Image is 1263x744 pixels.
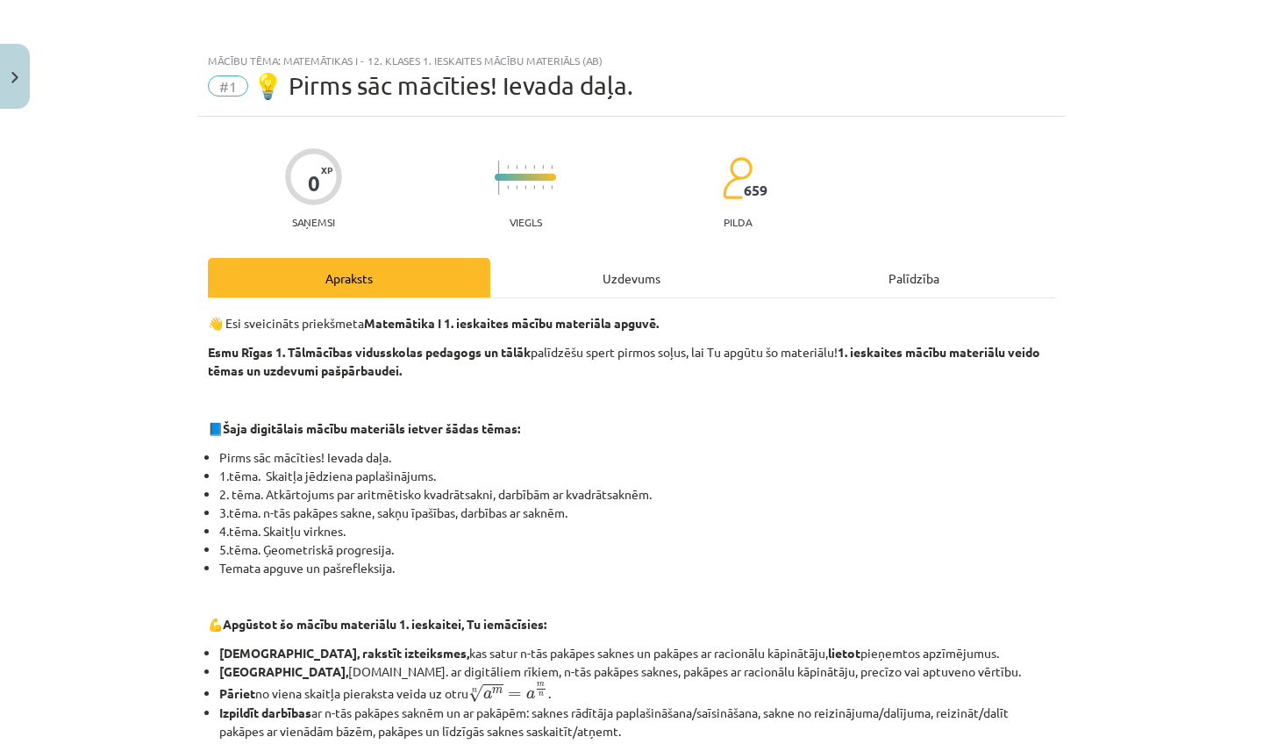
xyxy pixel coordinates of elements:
[208,75,248,97] span: #1
[507,185,509,190] img: icon-short-line-57e1e144782c952c97e751825c79c345078a6d821885a25fce030b3d8c18986b.svg
[516,185,517,190] img: icon-short-line-57e1e144782c952c97e751825c79c345078a6d821885a25fce030b3d8c18986b.svg
[219,685,255,701] b: Pāriet
[219,522,1055,540] li: 4.tēma. Skaitļu virknes.
[533,165,535,169] img: icon-short-line-57e1e144782c952c97e751825c79c345078a6d821885a25fce030b3d8c18986b.svg
[208,344,531,360] b: Esmu Rīgas 1. Tālmācības vidusskolas pedagogs un tālāk
[219,681,1055,704] li: no viena skaitļa pieraksta veida uz otru .
[483,690,492,699] span: a
[722,156,753,200] img: students-c634bb4e5e11cddfef0936a35e636f08e4e9abd3cc4e673bd6f9a4125e45ecb1.svg
[542,185,544,190] img: icon-short-line-57e1e144782c952c97e751825c79c345078a6d821885a25fce030b3d8c18986b.svg
[492,688,503,694] span: m
[828,645,860,661] b: lietot
[498,161,500,195] img: icon-long-line-d9ea69661e0d244f92f715978eff75569469978d946b2353a9bb055b3ed8787d.svg
[539,692,544,697] span: n
[253,71,633,100] span: 💡 Pirms sāc mācīties! Ievada daļa.
[219,705,311,720] b: Izpildīt darbības
[208,314,1055,333] p: 👋 Esi sveicināts priekšmeta
[510,216,542,228] p: Viegls
[219,485,1055,504] li: 2. tēma. Atkārtojums par aritmētisko kvadrātsakni, darbībām ar kvadrātsaknēm.
[551,165,553,169] img: icon-short-line-57e1e144782c952c97e751825c79c345078a6d821885a25fce030b3d8c18986b.svg
[524,185,526,190] img: icon-short-line-57e1e144782c952c97e751825c79c345078a6d821885a25fce030b3d8c18986b.svg
[551,185,553,190] img: icon-short-line-57e1e144782c952c97e751825c79c345078a6d821885a25fce030b3d8c18986b.svg
[223,616,546,632] b: Apgūstot šo mācību materiālu 1. ieskaitei, Tu iemācīsies:
[219,704,1055,740] li: ar n-tās pakāpes saknēm un ar pakāpēm: saknes rādītāja paplašināšana/saīsināšana, sakne no reizin...
[364,315,659,331] b: Matemātika I 1. ieskaites mācību materiāla apguvē.
[219,540,1055,559] li: 5.tēma. Ģeometriskā progresija.
[208,615,1055,633] p: 💪
[208,54,1055,67] div: Mācību tēma: Matemātikas i - 12. klases 1. ieskaites mācību materiāls (ab)
[516,165,517,169] img: icon-short-line-57e1e144782c952c97e751825c79c345078a6d821885a25fce030b3d8c18986b.svg
[219,644,1055,662] li: kas satur n-tās pakāpes saknes un pakāpes ar racionālu kāpinātāju, pieņemtos apzīmējumus.
[744,182,767,198] span: 659
[490,258,773,297] div: Uzdevums
[537,683,545,687] span: m
[208,343,1055,380] p: palīdzēšu spert pirmos soļus, lai Tu apgūtu šo materiālu!
[507,165,509,169] img: icon-short-line-57e1e144782c952c97e751825c79c345078a6d821885a25fce030b3d8c18986b.svg
[219,448,1055,467] li: Pirms sāc mācīties! Ievada daļa.
[524,165,526,169] img: icon-short-line-57e1e144782c952c97e751825c79c345078a6d821885a25fce030b3d8c18986b.svg
[468,684,483,703] span: √
[223,420,520,436] strong: Šaja digitālais mācību materiāls ietver šādas tēmas:
[219,663,348,679] b: [GEOGRAPHIC_DATA],
[308,171,320,196] div: 0
[724,216,752,228] p: pilda
[285,216,342,228] p: Saņemsi
[208,419,1055,438] p: 📘
[208,258,490,297] div: Apraksts
[508,691,521,698] span: =
[219,504,1055,522] li: 3.tēma. n-tās pakāpes sakne, sakņu īpašības, darbības ar saknēm.
[533,185,535,190] img: icon-short-line-57e1e144782c952c97e751825c79c345078a6d821885a25fce030b3d8c18986b.svg
[219,467,1055,485] li: 1.tēma. Skaitļa jēdziena paplašinājums.
[219,559,1055,577] li: Temata apguve un pašrefleksija.
[526,690,535,699] span: a
[321,165,332,175] span: XP
[219,645,469,661] b: [DEMOGRAPHIC_DATA], rakstīt izteiksmes,
[219,662,1055,681] li: [DOMAIN_NAME]. ar digitāliem rīkiem, n-tās pakāpes saknes, pakāpes ar racionālu kāpinātāju, precī...
[773,258,1055,297] div: Palīdzība
[542,165,544,169] img: icon-short-line-57e1e144782c952c97e751825c79c345078a6d821885a25fce030b3d8c18986b.svg
[11,72,18,83] img: icon-close-lesson-0947bae3869378f0d4975bcd49f059093ad1ed9edebbc8119c70593378902aed.svg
